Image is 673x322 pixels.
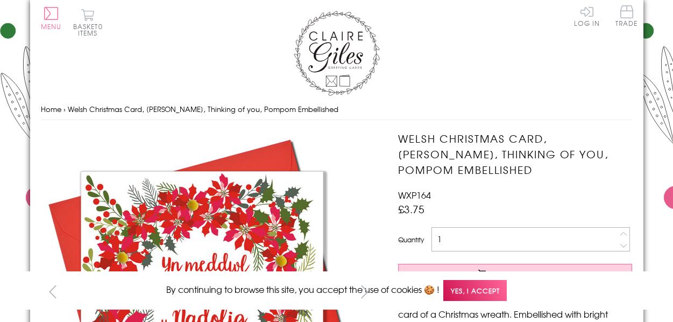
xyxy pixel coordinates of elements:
span: › [63,104,66,114]
span: 0 items [78,22,103,38]
a: Home [41,104,61,114]
span: Yes, I accept [443,280,507,301]
button: Basket0 items [73,9,103,36]
span: Menu [41,22,62,31]
button: next [352,279,377,304]
h1: Welsh Christmas Card, [PERSON_NAME], Thinking of you, Pompom Embellished [398,131,632,177]
span: Trade [615,5,638,26]
a: Trade [615,5,638,29]
button: prev [41,279,65,304]
nav: breadcrumbs [41,99,633,121]
span: WXP164 [398,188,431,201]
a: Log In [574,5,600,26]
span: Add to Basket [491,269,552,279]
img: Claire Giles Greetings Cards [294,11,380,96]
button: Add to Basket [398,264,632,284]
label: Quantity [398,235,424,244]
span: Welsh Christmas Card, [PERSON_NAME], Thinking of you, Pompom Embellished [68,104,338,114]
button: Menu [41,7,62,30]
span: £3.75 [398,201,424,216]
